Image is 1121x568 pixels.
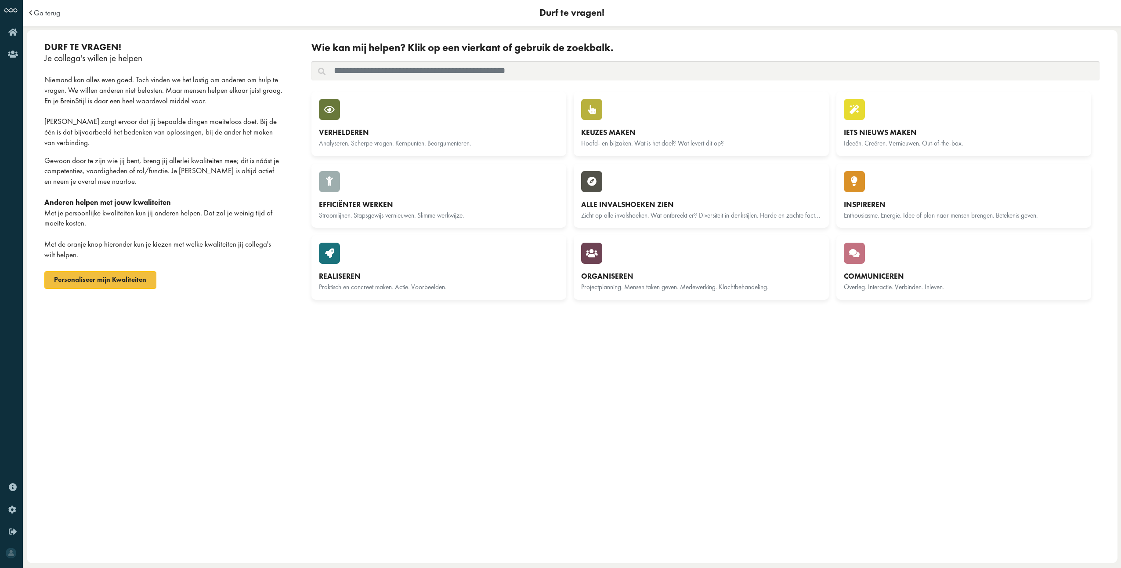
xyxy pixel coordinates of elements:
strong: Anderen helpen met jouw kwaliteiten [44,197,171,207]
div: Communiceren [844,271,1084,282]
div: Keuzes maken [581,127,821,138]
small: Enthousiasme. Energie. Idee of plan naar mensen brengen. Betekenis geven. [844,211,1038,220]
small: Stroomlijnen. Stapsgewijs vernieuwen. Slimme werkwijze. [319,211,464,220]
div: Inspireren [844,200,1084,210]
div: Realiseren [319,271,559,282]
small: Overleg. Interactie. Verbinden. Inleven. [844,283,944,291]
div: Je collega's willen je helpen [44,52,282,64]
div: Verhelderen [319,127,559,138]
a: Ga terug [34,9,60,17]
div: Wie kan mij helpen? Klik op een vierkant of gebruik de zoekbalk. [311,41,1099,54]
small: Zicht op alle invalshoeken. Wat ontbreekt er? Diversiteit in denkstijlen. Harde en zachte factoren. [581,210,828,220]
div: Niemand kan alles even goed. Toch vinden we het lastig om anderen om hulp te vragen. We willen an... [44,75,282,148]
small: Hoofd- en bijzaken. Wat is het doel? Wat levert dit op? [581,139,724,148]
small: Analyseren. Scherpe vragen. Kernpunten. Beargumenteren. [319,139,471,148]
div: Alle invalshoeken zien [581,200,821,210]
div: Organiseren [581,271,821,282]
div: Gewoon door te zijn wie jij bent, breng jij allerlei kwaliteiten mee; dit is náást je competentie... [44,156,282,260]
a: Personaliseer mijn Kwaliteiten [44,271,156,289]
small: Projectplanning. Mensen taken geven. Medewerking. Klachtbehandeling. [581,283,768,291]
div: Efficiënter werken [319,200,559,210]
div: Iets nieuws maken [844,127,1084,138]
small: Ideeën. Creëren. Vernieuwen. Out-of-the-box. [844,139,963,148]
small: Praktisch en concreet maken. Actie. Voorbeelden. [319,283,446,291]
div: Durf te vragen! [44,41,282,53]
